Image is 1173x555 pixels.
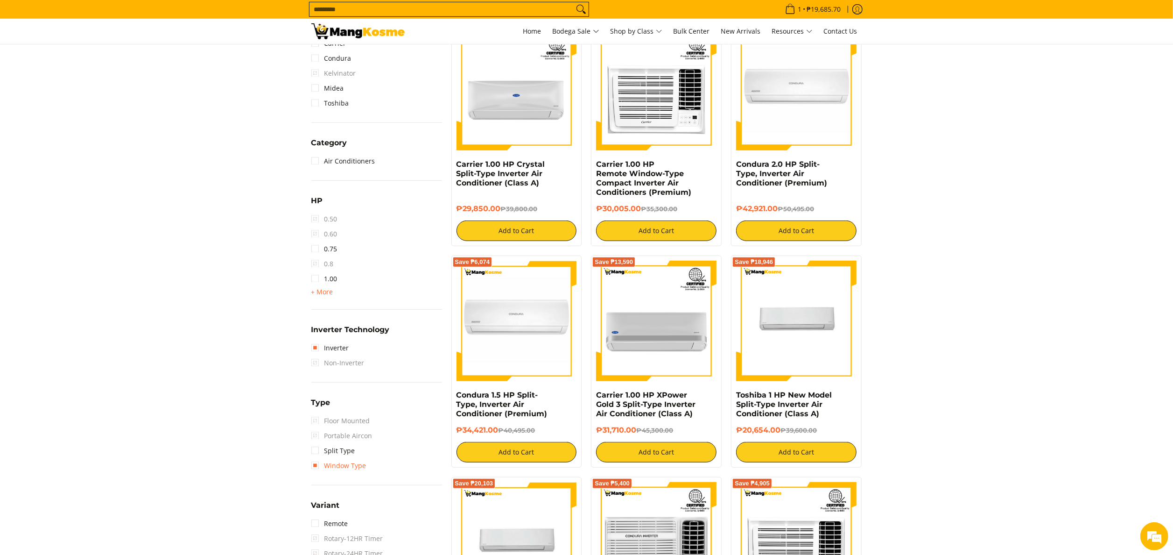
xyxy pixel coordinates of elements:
summary: Open [311,326,390,341]
span: Home [523,27,541,36]
a: Split Type [311,443,355,458]
a: Condura 2.0 HP Split-Type, Inverter Air Conditioner (Premium) [736,160,827,187]
button: Add to Cart [596,221,716,241]
del: ₱50,495.00 [778,205,814,213]
h6: ₱20,654.00 [736,426,857,435]
span: Save ₱20,103 [455,481,493,486]
div: Chat with us now [49,52,157,64]
span: Resources [772,26,813,37]
button: Search [574,2,589,16]
span: Portable Aircon [311,428,372,443]
span: Save ₱4,905 [735,481,770,486]
span: Contact Us [824,27,857,36]
span: Floor Mounted [311,413,370,428]
a: Carrier 1.00 HP Crystal Split-Type Inverter Air Conditioner (Class A) [457,160,545,187]
a: 0.75 [311,242,337,256]
span: 0.8 [311,256,334,271]
button: Add to Cart [457,221,577,241]
img: Carrier 1.00 HP Crystal Split-Type Inverter Air Conditioner (Class A) [457,30,577,150]
a: Inverter [311,341,349,356]
del: ₱40,495.00 [499,427,535,434]
span: Shop by Class [611,26,662,37]
span: Save ₱5,400 [595,481,630,486]
a: Midea [311,81,344,96]
a: Resources [767,19,817,44]
span: Bodega Sale [553,26,599,37]
span: HP [311,197,323,205]
h6: ₱29,850.00 [457,204,577,213]
img: condura-split-type-inverter-air-conditioner-class-b-full-view-mang-kosme [736,30,857,150]
button: Add to Cart [736,221,857,241]
a: Carrier 1.00 HP Remote Window-Type Compact Inverter Air Conditioners (Premium) [596,160,691,197]
span: Bulk Center [674,27,710,36]
img: Carrier 1.00 HP Remote Window-Type Compact Inverter Air Conditioners (Premium) [596,30,716,150]
summary: Open [311,139,347,154]
a: Toshiba 1 HP New Model Split-Type Inverter Air Conditioner (Class A) [736,391,832,418]
span: We're online! [54,118,129,212]
span: Category [311,139,347,147]
span: Non-Inverter [311,356,365,370]
span: Save ₱18,946 [735,259,773,265]
h6: ₱30,005.00 [596,204,716,213]
a: New Arrivals [716,19,766,44]
a: Home [519,19,546,44]
img: Toshiba 1 HP New Model Split-Type Inverter Air Conditioner (Class A) [736,261,857,381]
a: Shop by Class [606,19,667,44]
span: Variant [311,502,340,509]
del: ₱35,300.00 [641,205,677,213]
a: Contact Us [819,19,862,44]
span: 0.50 [311,212,337,227]
del: ₱39,800.00 [501,205,538,213]
a: Window Type [311,458,366,473]
button: Add to Cart [457,442,577,462]
span: Save ₱6,074 [455,259,490,265]
a: Condura 1.5 HP Split-Type, Inverter Air Conditioner (Premium) [457,391,548,418]
span: Type [311,399,330,406]
span: • [782,4,844,14]
summary: Open [311,502,340,516]
a: Bodega Sale [548,19,604,44]
img: Carrier 1.00 HP XPower Gold 3 Split-Type Inverter Air Conditioner (Class A) [596,261,716,381]
del: ₱45,300.00 [636,427,673,434]
h6: ₱42,921.00 [736,204,857,213]
span: 0.60 [311,227,337,242]
img: condura-split-type-inverter-air-conditioner-class-b-full-view-mang-kosme [457,261,577,381]
span: New Arrivals [721,27,761,36]
span: ₱19,685.70 [806,6,843,13]
summary: Open [311,197,323,212]
a: Toshiba [311,96,349,111]
summary: Open [311,286,333,298]
img: Bodega Sale Aircon l Mang Kosme: Home Appliances Warehouse Sale [311,23,405,39]
textarea: Type your message and hit 'Enter' [5,255,178,288]
a: Remote [311,516,348,531]
span: + More [311,288,333,296]
a: 1.00 [311,271,337,286]
span: Save ₱13,590 [595,259,633,265]
h6: ₱34,421.00 [457,426,577,435]
a: Air Conditioners [311,154,375,169]
a: Bulk Center [669,19,715,44]
a: Carrier 1.00 HP XPower Gold 3 Split-Type Inverter Air Conditioner (Class A) [596,391,695,418]
span: 1 [797,6,803,13]
h6: ₱31,710.00 [596,426,716,435]
summary: Open [311,399,330,413]
span: Inverter Technology [311,326,390,334]
div: Minimize live chat window [153,5,176,27]
span: Kelvinator [311,66,356,81]
button: Add to Cart [736,442,857,462]
a: Condura [311,51,351,66]
nav: Main Menu [414,19,862,44]
del: ₱39,600.00 [780,427,817,434]
button: Add to Cart [596,442,716,462]
span: Rotary-12HR Timer [311,531,383,546]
